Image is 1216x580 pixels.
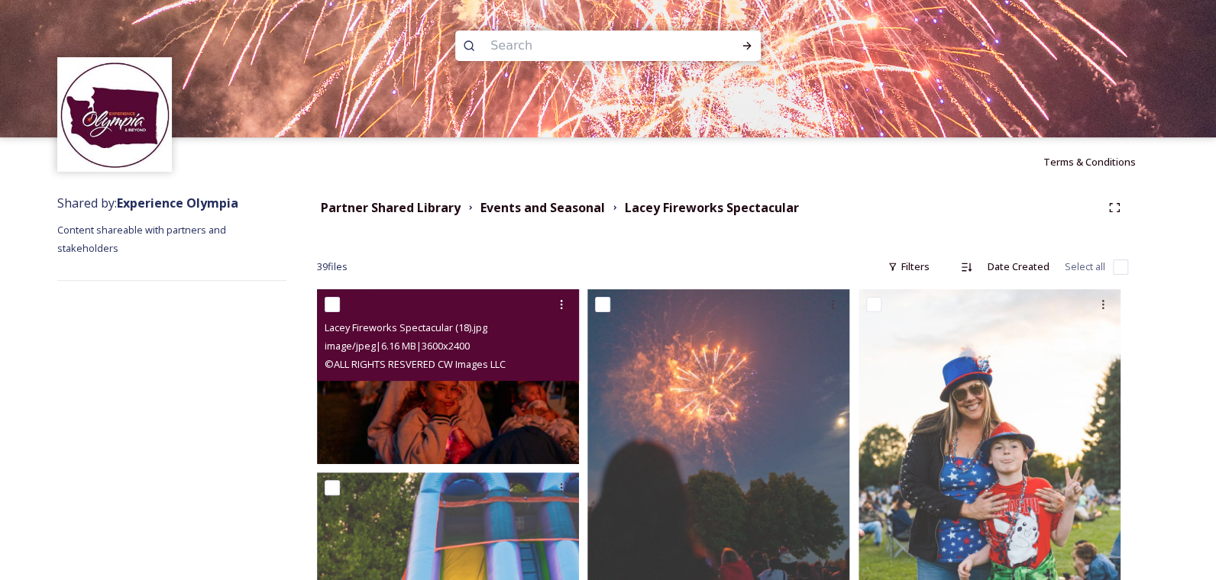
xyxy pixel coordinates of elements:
strong: Partner Shared Library [321,199,461,216]
strong: Experience Olympia [117,195,238,211]
span: Terms & Conditions [1043,155,1136,169]
img: download.jpeg [60,60,170,170]
strong: Events and Seasonal [480,199,605,216]
span: 39 file s [317,259,348,274]
div: Filters [880,252,937,282]
div: Date Created [980,252,1057,282]
strong: Lacey Fireworks Spectacular [625,199,799,216]
span: Lacey Fireworks Spectacular (18).jpg [325,321,487,334]
span: Select all [1065,259,1105,274]
span: © ALL RIGHTS RESVERED CW Images LLC [325,357,506,371]
span: Content shareable with partners and stakeholders [57,223,228,255]
span: Shared by: [57,195,238,211]
span: image/jpeg | 6.16 MB | 3600 x 2400 [325,339,470,353]
input: Search [483,29,692,63]
a: Terms & Conditions [1043,153,1159,171]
